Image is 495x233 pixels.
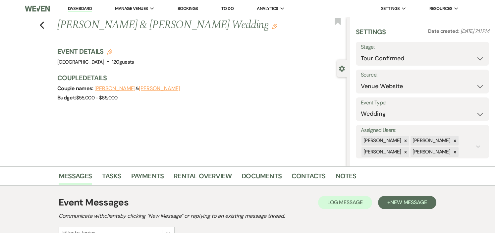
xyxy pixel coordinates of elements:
div: [PERSON_NAME] [411,136,451,146]
a: Payments [131,171,164,185]
span: & [94,85,180,92]
button: Edit [272,23,277,29]
span: $55,000 - $65,000 [76,94,118,101]
h2: Communicate with clients by clicking "New Message" or replying to an existing message thread. [59,212,436,220]
a: Documents [242,171,282,185]
label: Source: [361,70,484,80]
h3: Couple Details [57,73,340,83]
div: [PERSON_NAME] [361,147,402,157]
h1: [PERSON_NAME] & [PERSON_NAME] Wedding [57,17,286,33]
span: Log Message [327,199,363,206]
label: Stage: [361,42,484,52]
span: New Message [390,199,427,206]
span: [DATE] 7:11 PM [461,28,489,34]
a: Messages [59,171,92,185]
h1: Event Messages [59,196,129,209]
button: Close lead details [339,65,345,71]
label: Assigned Users: [361,126,484,135]
a: Contacts [292,171,326,185]
a: Tasks [102,171,121,185]
a: Dashboard [68,6,92,12]
h3: Event Details [57,47,134,56]
h3: Settings [356,27,386,42]
span: 120 guests [112,59,134,65]
a: To Do [221,6,234,11]
span: Couple names: [57,85,94,92]
label: Event Type: [361,98,484,108]
span: Budget: [57,94,76,101]
span: Settings [381,5,400,12]
div: [PERSON_NAME] [411,147,451,157]
div: [PERSON_NAME] [361,136,402,146]
button: [PERSON_NAME] [139,86,180,91]
span: Resources [429,5,452,12]
button: Log Message [318,196,372,209]
a: Bookings [178,6,198,11]
span: Date created: [428,28,461,34]
a: Rental Overview [174,171,232,185]
span: Manage Venues [115,5,148,12]
button: +New Message [378,196,436,209]
span: [GEOGRAPHIC_DATA] [57,59,104,65]
a: Notes [336,171,357,185]
span: Analytics [257,5,278,12]
button: [PERSON_NAME] [94,86,136,91]
img: Weven Logo [25,2,50,16]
